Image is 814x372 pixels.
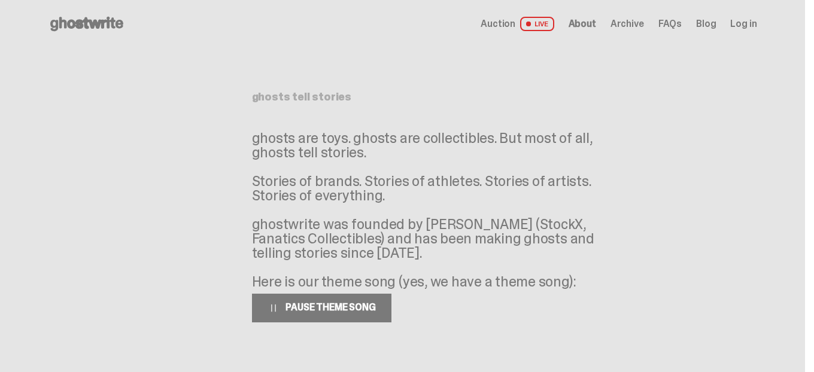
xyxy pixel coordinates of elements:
a: About [569,19,596,29]
a: FAQs [658,19,682,29]
button: PAUSE THEME SONG [252,294,391,322]
span: Auction [481,19,515,29]
p: ghosts are toys. ghosts are collectibles. But most of all, ghosts tell stories. Stories of brands... [252,131,611,289]
a: Auction LIVE [481,17,554,31]
span: LIVE [520,17,554,31]
a: Log in [730,19,757,29]
a: Blog [696,19,716,29]
a: Archive [610,19,644,29]
span: PAUSE THEME SONG [281,301,375,313]
h1: ghosts tell stories [252,92,554,102]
